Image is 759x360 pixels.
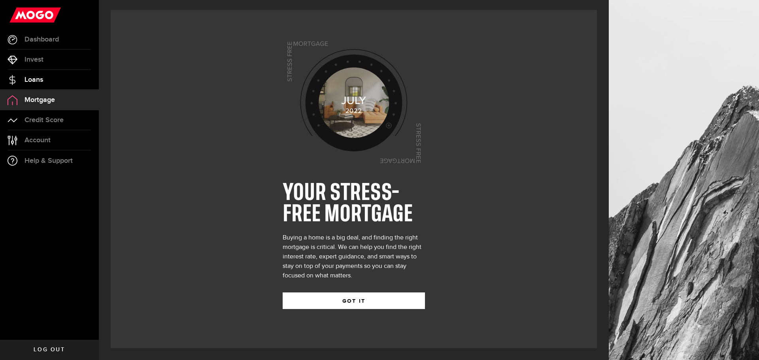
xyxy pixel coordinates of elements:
div: Buying a home is a big deal, and finding the right mortgage is critical. We can help you find the... [283,233,425,281]
span: Invest [25,56,43,63]
span: Help & Support [25,157,73,164]
span: Credit Score [25,117,64,124]
span: Account [25,137,51,144]
h1: YOUR STRESS-FREE MORTGAGE [283,183,425,225]
span: Log out [34,347,65,352]
span: Dashboard [25,36,59,43]
span: Mortgage [25,96,55,104]
span: Loans [25,76,43,83]
button: GOT IT [283,292,425,309]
